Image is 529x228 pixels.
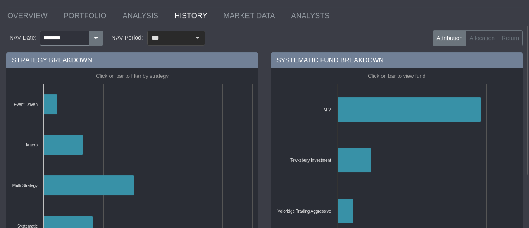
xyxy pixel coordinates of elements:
[6,52,258,68] div: STRATEGY BREAKDOWN
[290,158,331,163] text: Tewksbury Investment
[271,52,523,68] div: SYSTEMATIC FUND BREAKDOWN
[57,7,117,24] a: PORTFOLIO
[277,209,331,214] text: Voloridge Trading Aggressive
[324,108,331,112] text: M V
[368,73,425,79] text: Click on bar to view fund
[433,30,466,46] label: Attribution
[6,31,40,46] div: NAV Date:
[14,102,38,107] text: Event Driven
[1,7,57,24] a: OVERVIEW
[116,7,168,24] a: ANALYSIS
[217,7,285,24] a: MARKET DATA
[12,183,38,188] text: Multi Strategy
[498,30,523,46] label: Return
[96,73,169,79] text: Click on bar to filter by strategy
[112,31,143,46] div: NAV Period:
[26,143,38,147] text: Macro
[168,7,217,24] a: HISTORY
[466,30,498,46] label: Allocation
[191,31,205,45] div: Select
[285,7,339,24] a: ANALYSTS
